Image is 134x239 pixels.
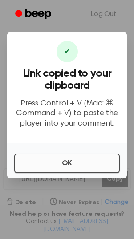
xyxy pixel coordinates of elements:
[9,6,59,23] a: Beep
[82,4,125,25] a: Log Out
[14,154,120,173] button: OK
[14,68,120,92] h3: Link copied to your clipboard
[14,99,120,129] p: Press Control + V (Mac: ⌘ Command + V) to paste the player into your comment.
[57,41,78,62] div: ✔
